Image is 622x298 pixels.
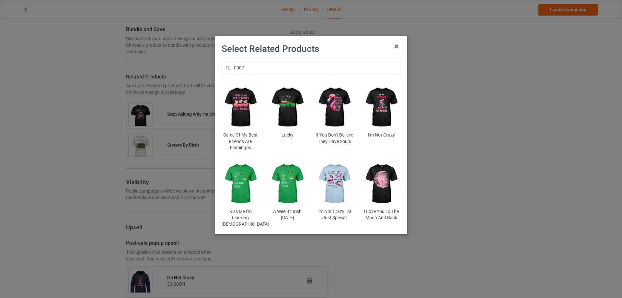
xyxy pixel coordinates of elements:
div: Kiss Me I'm Flocking [DEMOGRAPHIC_DATA] [222,209,259,228]
div: If You Don't Believe They Have Souls [316,132,353,145]
div: Lucky [269,132,306,138]
input: F007 [222,62,400,74]
h1: Select Related Products [222,43,400,55]
div: A Wee Bit Irish [DATE] [269,209,306,221]
div: I'm Not Crazy [363,132,400,138]
div: I'm Not Crazy I'M Just Special [316,209,353,221]
div: I Love You To The Moon And Back [363,209,400,221]
div: Some Of My Best Friends Are Flamingos [222,132,259,151]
